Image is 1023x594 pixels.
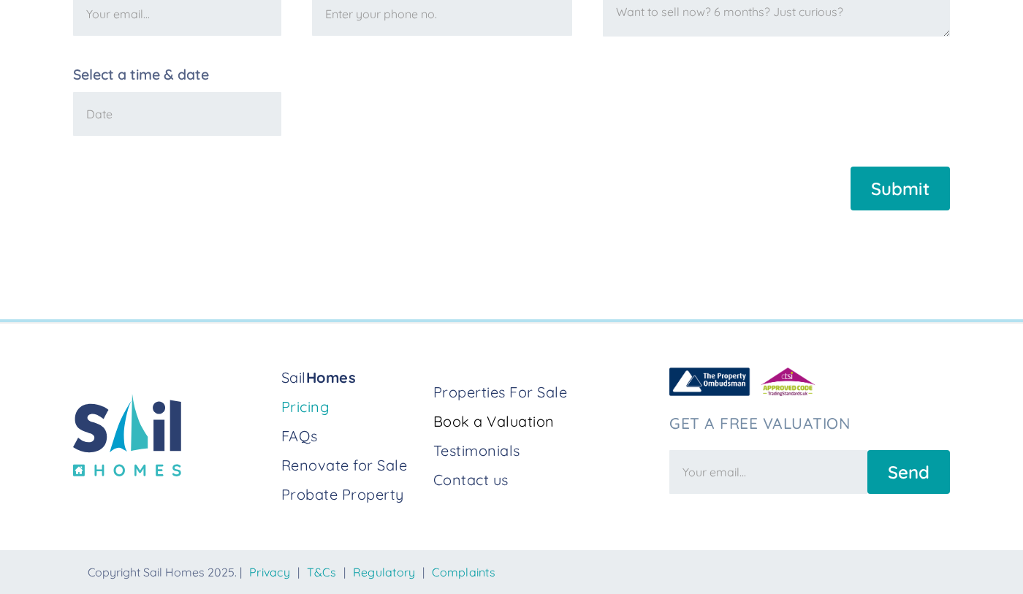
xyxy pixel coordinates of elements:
form: Newsletter Form [669,443,950,494]
a: SailHomes [281,368,422,388]
img: sail home logo colored [73,394,181,476]
input: Send [867,450,950,494]
input: Date [73,92,281,136]
a: T&Cs [307,565,336,579]
a: Book a Valuation [433,411,658,432]
a: Privacy [249,565,290,579]
a: Probate Property [281,484,422,505]
a: Regulatory [353,565,416,579]
a: Contact us [433,470,658,490]
a: Properties For Sale [433,382,658,403]
a: Testimonials [433,441,658,461]
h3: Get a free valuation [669,414,950,433]
a: Complaints [432,565,495,579]
label: Select a time & date [73,67,281,82]
iframe: reCAPTCHA [350,67,572,124]
input: Your email... [669,450,867,494]
a: Pricing [281,397,422,417]
a: Renovate for Sale [281,455,422,476]
div: Copyright Sail Homes 2025. | | | | [88,565,950,579]
a: FAQs [281,426,422,446]
strong: Homes [306,368,357,387]
input: Submit [851,167,950,210]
